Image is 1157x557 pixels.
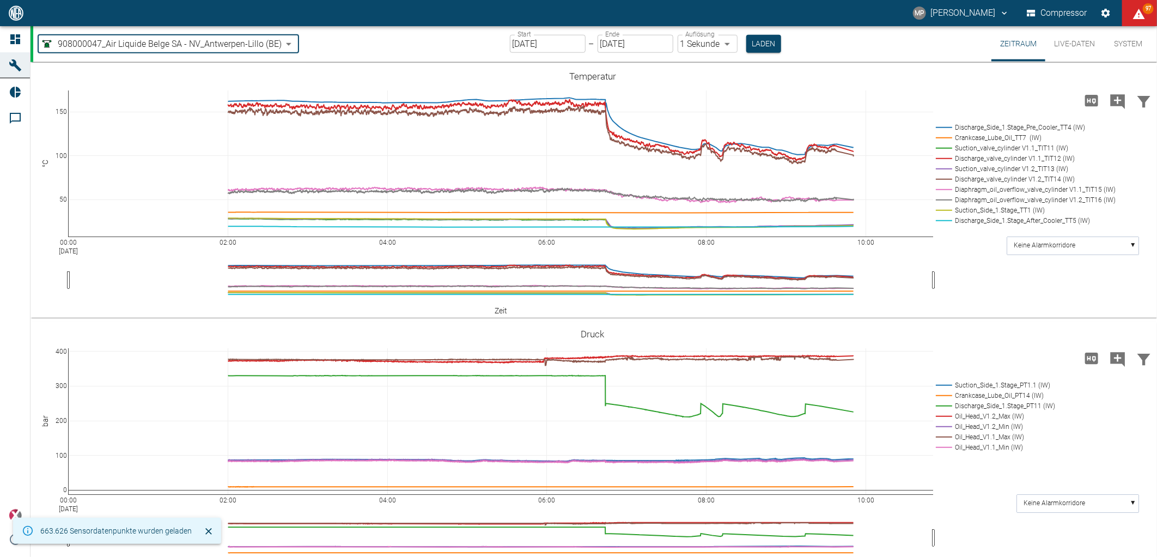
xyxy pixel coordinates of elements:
button: Compressor [1025,3,1089,23]
span: 908000047_Air Liquide Belge SA - NV_Antwerpen-Lillo (BE) [58,38,282,50]
button: Kommentar hinzufügen [1105,87,1131,115]
label: Start [517,30,531,39]
div: 1 Sekunde [678,35,738,53]
button: Daten filtern [1131,344,1157,373]
text: Keine Alarmkorridore [1024,500,1085,507]
text: Keine Alarmkorridore [1014,242,1075,250]
button: Live-Daten [1045,26,1104,62]
button: Laden [746,35,781,53]
span: 97 [1143,3,1154,14]
button: Schließen [200,523,217,540]
button: Zeitraum [991,26,1045,62]
div: 663.626 Sensordatenpunkte wurden geladen [40,521,192,541]
button: Einstellungen [1096,3,1116,23]
span: Hohe Auflösung [1079,95,1105,105]
a: 908000047_Air Liquide Belge SA - NV_Antwerpen-Lillo (BE) [40,38,282,51]
p: – [589,38,594,50]
input: DD.MM.YYYY [510,35,586,53]
button: marc.philipps@neac.de [911,3,1011,23]
label: Ende [605,30,619,39]
label: Auflösung [685,30,715,39]
input: DD.MM.YYYY [598,35,673,53]
img: Xplore Logo [9,509,22,522]
img: logo [8,5,25,20]
span: Hohe Auflösung [1079,353,1105,363]
button: Daten filtern [1131,87,1157,115]
button: System [1104,26,1153,62]
div: MP [913,7,926,20]
button: Kommentar hinzufügen [1105,344,1131,373]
